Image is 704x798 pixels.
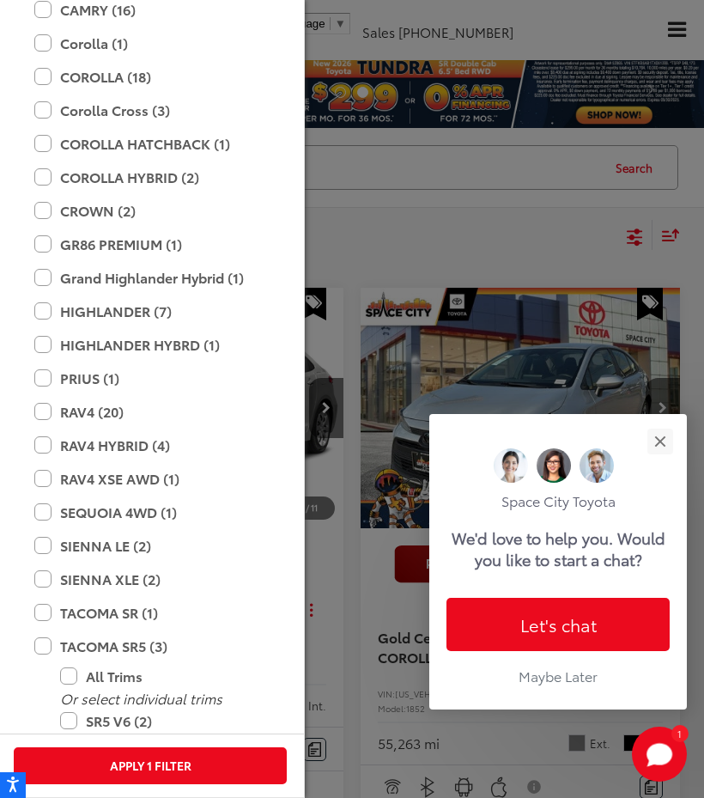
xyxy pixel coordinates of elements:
button: Close [641,423,678,460]
label: Grand Highlander Hybrid (1) [34,263,266,293]
button: Maybe Later [446,660,670,692]
label: SEQUOIA 4WD (1) [34,497,266,527]
label: RAV4 XSE AWD (1) [34,464,266,494]
button: Let's chat [446,598,670,651]
label: TACOMA SR5 (3) [34,631,266,661]
label: Corolla Cross (3) [34,95,266,125]
label: TACOMA SR (1) [34,598,266,628]
label: SIENNA XLE (2) [34,564,266,594]
label: SR5 V6 (2) [60,706,266,736]
label: RAV4 HYBRID (4) [34,430,266,460]
p: We'd love to help you. Would you like to start a chat? [452,527,665,570]
div: CloseSpace City ToyotaWe'd love to help you. Would you like to start a chat?Let's chatMaybe Later [429,414,687,710]
label: COROLLA (18) [34,62,266,92]
label: PRIUS (1) [34,363,266,393]
button: Apply 1 Filter [14,747,287,784]
svg: Start Chat [632,727,687,782]
label: All Trims [60,661,266,691]
label: SIENNA LE (2) [34,531,266,561]
button: Toggle Chat Window [632,727,687,782]
label: RAV4 (20) [34,397,266,427]
label: HIGHLANDER HYBRD (1) [34,330,266,360]
label: Corolla (1) [34,28,266,58]
label: GR86 PREMIUM (1) [34,229,266,259]
label: HIGHLANDER (7) [34,296,266,326]
label: CROWN (2) [34,196,266,226]
label: COROLLA HATCHBACK (1) [34,129,266,159]
span: 1 [677,729,682,737]
label: COROLLA HYBRID (2) [34,162,266,192]
p: Space City Toyota [446,491,670,510]
i: Or select individual trims [60,688,222,708]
